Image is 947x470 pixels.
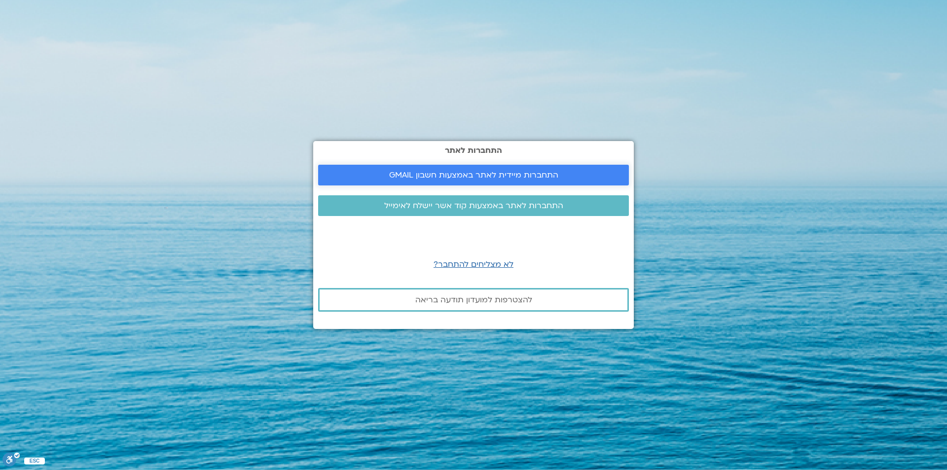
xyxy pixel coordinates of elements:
span: התחברות מיידית לאתר באמצעות חשבון GMAIL [389,171,558,180]
span: התחברות לאתר באמצעות קוד אשר יישלח לאימייל [384,201,563,210]
a: להצטרפות למועדון תודעה בריאה [318,288,629,312]
a: התחברות מיידית לאתר באמצעות חשבון GMAIL [318,165,629,185]
a: לא מצליחים להתחבר? [434,259,513,270]
span: להצטרפות למועדון תודעה בריאה [415,295,532,304]
h2: התחברות לאתר [318,146,629,155]
a: התחברות לאתר באמצעות קוד אשר יישלח לאימייל [318,195,629,216]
